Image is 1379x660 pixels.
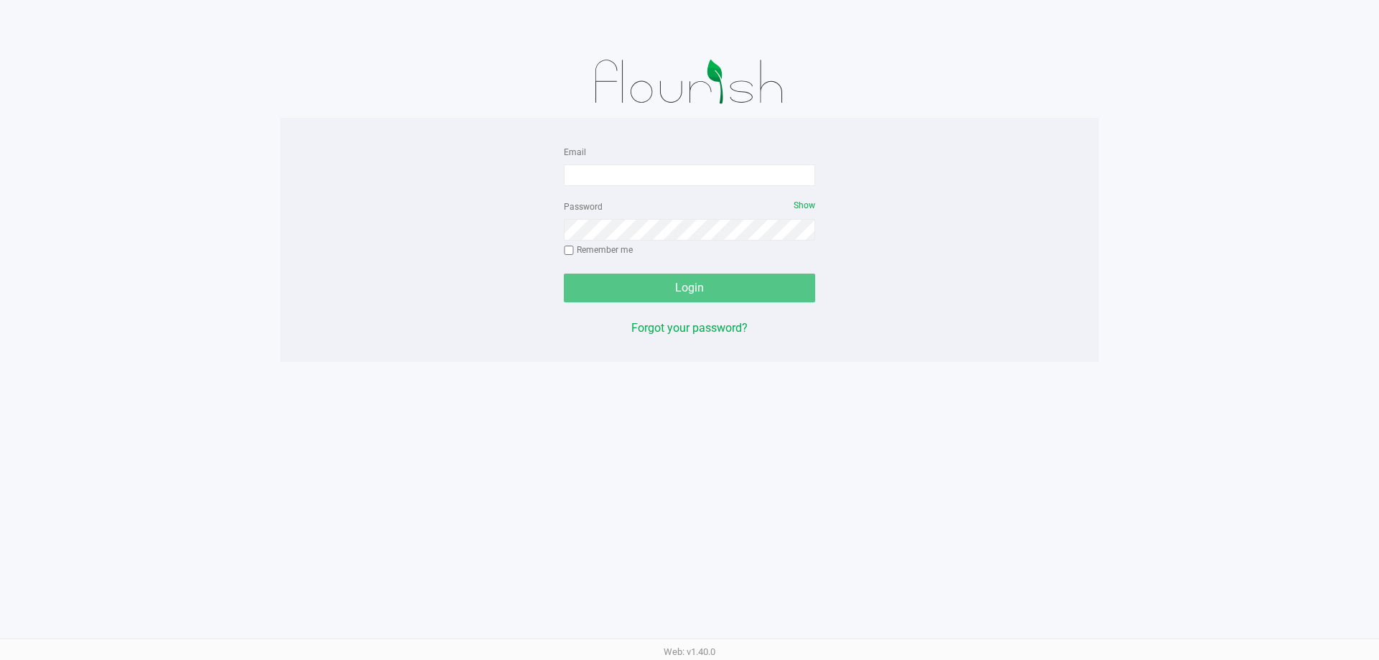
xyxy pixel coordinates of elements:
input: Remember me [564,246,574,256]
label: Email [564,146,586,159]
label: Password [564,200,603,213]
label: Remember me [564,243,633,256]
span: Web: v1.40.0 [664,646,715,657]
span: Show [794,200,815,210]
button: Forgot your password? [631,320,748,337]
